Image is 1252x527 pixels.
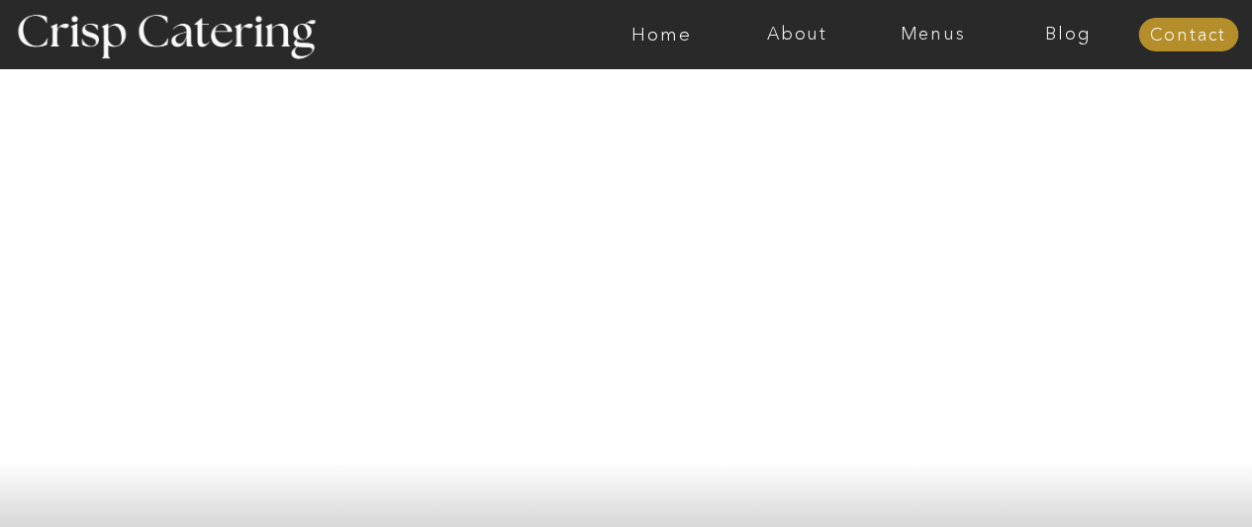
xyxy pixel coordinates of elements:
[1138,26,1238,45] a: Contact
[865,25,1001,44] a: Menus
[729,25,865,44] a: About
[594,25,729,44] a: Home
[1054,428,1252,527] iframe: podium webchat widget bubble
[1001,25,1136,44] a: Blog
